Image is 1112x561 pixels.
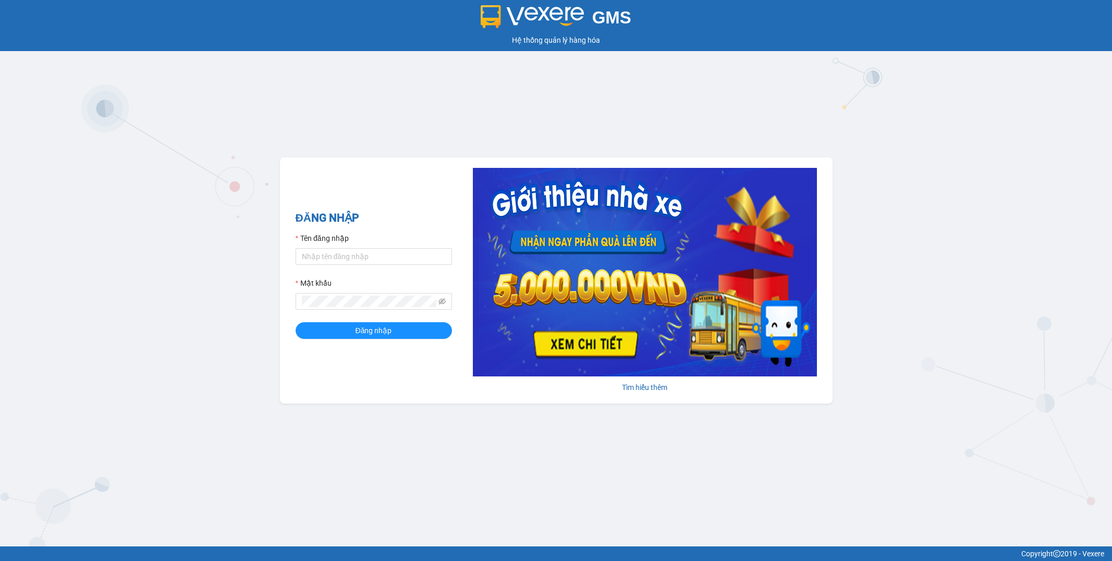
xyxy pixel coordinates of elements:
span: eye-invisible [438,298,446,305]
div: Hệ thống quản lý hàng hóa [3,34,1109,46]
img: banner-0 [473,168,817,376]
input: Tên đăng nhập [296,248,452,265]
button: Đăng nhập [296,322,452,339]
input: Mật khẩu [302,296,436,307]
span: Đăng nhập [356,325,392,336]
label: Tên đăng nhập [296,233,349,244]
span: copyright [1053,550,1060,557]
img: logo 2 [481,5,584,28]
span: GMS [592,8,631,27]
label: Mật khẩu [296,277,332,289]
div: Tìm hiểu thêm [473,382,817,393]
h2: ĐĂNG NHẬP [296,210,452,227]
a: GMS [481,16,631,24]
div: Copyright 2019 - Vexere [8,548,1104,559]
